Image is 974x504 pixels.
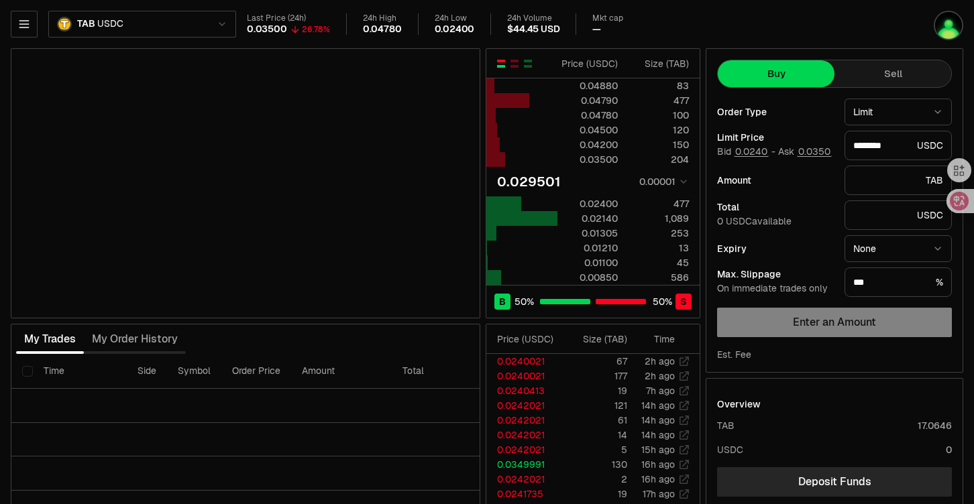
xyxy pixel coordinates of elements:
[435,23,475,36] div: 0.02400
[77,18,95,30] span: TAB
[564,383,628,398] td: 19
[486,472,564,487] td: 0.0242021
[629,79,689,92] div: 83
[302,24,330,35] div: 26.78%
[558,241,618,255] div: 0.01210
[629,271,689,284] div: 586
[717,107,834,117] div: Order Type
[22,366,33,377] button: Select all
[558,212,618,225] div: 0.02140
[629,256,689,269] div: 45
[486,413,564,428] td: 0.0242021
[435,13,475,23] div: 24h Low
[575,332,627,346] div: Size ( TAB )
[797,146,832,157] button: 0.0350
[497,172,561,191] div: 0.029501
[641,429,675,441] time: 14h ago
[845,166,952,195] div: TAB
[558,138,618,151] div: 0.04200
[946,443,952,456] div: 0
[845,235,952,262] button: None
[11,49,480,318] iframe: Financial Chart
[486,457,564,472] td: 0.0349991
[564,369,628,383] td: 177
[717,244,834,253] div: Expiry
[918,419,952,432] div: 17.0646
[486,398,564,413] td: 0.0242021
[734,146,769,157] button: 0.0240
[718,60,834,87] button: Buy
[523,58,533,69] button: Show Buy Orders Only
[717,202,834,212] div: Total
[635,174,689,190] button: 0.00001
[845,99,952,125] button: Limit
[497,332,563,346] div: Price ( USDC )
[629,227,689,240] div: 253
[641,444,675,456] time: 15h ago
[363,13,402,23] div: 24h High
[629,138,689,151] div: 150
[629,57,689,70] div: Size ( TAB )
[717,133,834,142] div: Limit Price
[645,370,675,382] time: 2h ago
[564,428,628,442] td: 14
[641,458,675,470] time: 16h ago
[680,295,687,308] span: S
[641,473,675,485] time: 16h ago
[629,241,689,255] div: 13
[486,428,564,442] td: 0.0242021
[641,399,675,412] time: 14h ago
[639,332,675,346] div: Time
[629,109,689,122] div: 100
[291,354,392,389] th: Amount
[564,457,628,472] td: 130
[127,354,167,389] th: Side
[564,398,628,413] td: 121
[564,413,628,428] td: 61
[507,23,559,36] div: $44.45 USD
[499,295,506,308] span: B
[515,295,534,308] span: 50 %
[629,153,689,166] div: 204
[643,488,675,500] time: 17h ago
[97,18,123,30] span: USDC
[558,79,618,92] div: 0.04880
[717,146,775,158] span: Bid -
[221,354,291,389] th: Order Price
[845,131,952,160] div: USDC
[558,271,618,284] div: 0.00850
[57,17,72,31] img: TAB.png
[486,354,564,369] td: 0.0240021
[84,326,186,353] button: My Order History
[16,326,84,353] button: My Trades
[717,397,761,411] div: Overview
[717,176,834,185] div: Amount
[934,11,963,40] img: 挖坑
[507,13,559,23] div: 24h Volume
[558,109,618,122] div: 0.04780
[558,94,618,107] div: 0.04790
[629,212,689,225] div: 1,089
[717,269,834,279] div: Max. Slippage
[641,414,675,426] time: 14h ago
[558,197,618,210] div: 0.02400
[486,369,564,383] td: 0.0240021
[167,354,221,389] th: Symbol
[646,385,675,397] time: 7h ago
[486,487,564,501] td: 0.0241735
[778,146,832,158] span: Ask
[247,23,287,36] div: 0.03500
[653,295,672,308] span: 50 %
[33,354,127,389] th: Time
[629,94,689,107] div: 477
[564,472,628,487] td: 2
[592,13,623,23] div: Mkt cap
[717,443,743,456] div: USDC
[558,153,618,166] div: 0.03500
[717,283,834,295] div: On immediate trades only
[592,23,601,36] div: —
[645,355,675,367] time: 2h ago
[717,215,792,227] span: 0 USDC available
[558,256,618,269] div: 0.01100
[845,267,952,297] div: %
